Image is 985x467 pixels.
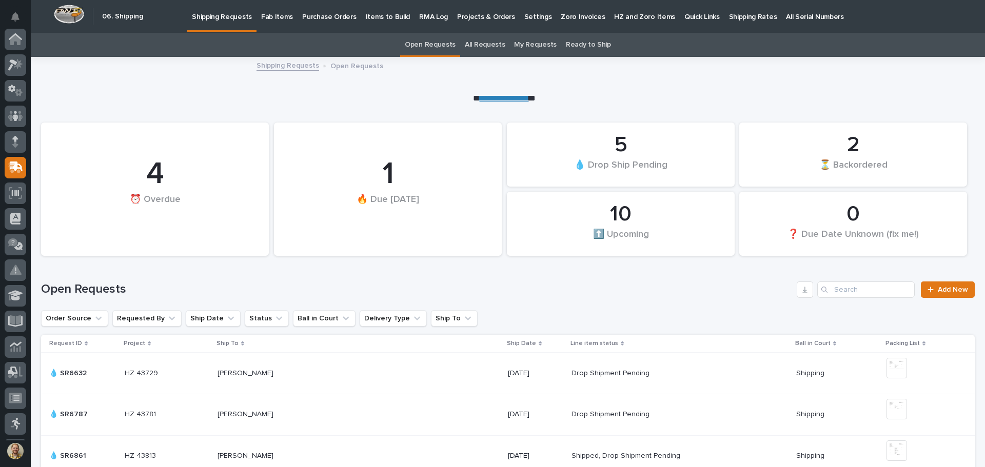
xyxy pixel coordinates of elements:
p: HZ 43729 [125,367,160,378]
p: [PERSON_NAME] [218,367,275,378]
div: 1 [291,156,484,193]
button: Status [245,310,289,327]
p: HZ 43813 [125,450,158,460]
p: Shipping [796,450,826,460]
a: Add New [921,281,975,298]
button: Delivery Type [360,310,427,327]
p: Open Requests [330,59,383,71]
button: Ship Date [186,310,241,327]
p: Ship To [216,338,239,349]
p: Shipping [796,408,826,419]
button: Order Source [41,310,108,327]
p: [DATE] [508,369,563,378]
a: Shipping Requests [257,59,319,71]
p: Ball in Court [795,338,831,349]
p: Project [124,338,145,349]
tr: 💧 SR6632💧 SR6632 HZ 43729HZ 43729 [PERSON_NAME][PERSON_NAME] [DATE]Drop Shipment PendingDrop Ship... [41,352,975,394]
h2: 06. Shipping [102,12,143,21]
button: Ball in Court [293,310,356,327]
div: 💧 Drop Ship Pending [524,159,717,180]
p: Request ID [49,338,82,349]
div: 4 [58,156,251,193]
p: Drop Shipment Pending [572,408,652,419]
h1: Open Requests [41,282,793,297]
div: 🔥 Due [DATE] [291,194,484,226]
p: 💧 SR6632 [49,367,89,378]
div: ⏳ Backordered [757,159,950,180]
p: Shipped, Drop Shipment Pending [572,450,682,460]
div: 0 [757,201,950,227]
div: ❓ Due Date Unknown (fix me!) [757,228,950,250]
div: 10 [524,201,717,227]
img: Workspace Logo [54,5,84,24]
p: Drop Shipment Pending [572,367,652,378]
a: All Requests [465,33,505,57]
p: [PERSON_NAME] [218,408,275,419]
div: ⏰ Overdue [58,194,251,226]
span: Add New [938,286,968,293]
button: Notifications [5,6,26,28]
p: [PERSON_NAME] [218,450,275,460]
p: [DATE] [508,410,563,419]
div: ⬆️ Upcoming [524,228,717,250]
p: HZ 43781 [125,408,158,419]
div: 5 [524,132,717,158]
p: Shipping [796,367,826,378]
a: Open Requests [405,33,456,57]
div: 2 [757,132,950,158]
button: users-avatar [5,440,26,462]
p: Line item status [570,338,618,349]
button: Ship To [431,310,478,327]
p: 💧 SR6861 [49,450,88,460]
p: Packing List [885,338,920,349]
p: Ship Date [507,338,536,349]
div: Notifications [13,12,26,29]
tr: 💧 SR6787💧 SR6787 HZ 43781HZ 43781 [PERSON_NAME][PERSON_NAME] [DATE]Drop Shipment PendingDrop Ship... [41,394,975,435]
input: Search [817,281,915,298]
a: Ready to Ship [566,33,611,57]
a: My Requests [514,33,557,57]
p: [DATE] [508,452,563,460]
button: Requested By [112,310,182,327]
p: 💧 SR6787 [49,408,90,419]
